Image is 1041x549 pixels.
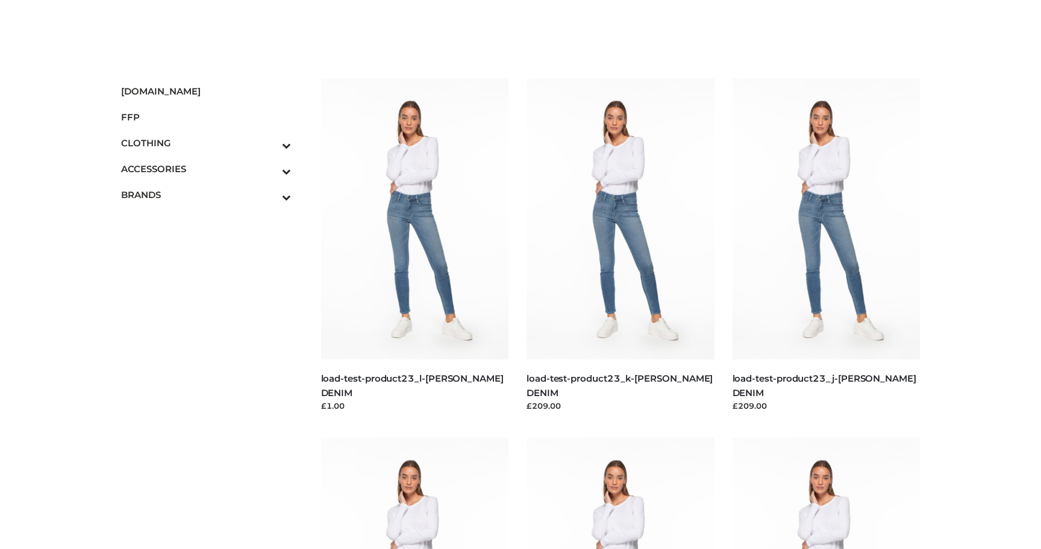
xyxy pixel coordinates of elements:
[121,78,291,104] a: [DOMAIN_NAME]
[527,400,714,412] div: £209.00
[249,156,291,182] button: Toggle Submenu
[321,373,504,398] a: load-test-product23_l-[PERSON_NAME] DENIM
[121,188,291,202] span: BRANDS
[121,136,291,150] span: CLOTHING
[121,84,291,98] span: [DOMAIN_NAME]
[321,78,509,359] img: load-test-product23_l-PARKER SMITH DENIM
[121,156,291,182] a: ACCESSORIESToggle Submenu
[527,78,714,359] img: load-test-product23_k-PARKER SMITH DENIM
[121,104,291,130] a: FFP
[733,373,916,398] a: load-test-product23_j-[PERSON_NAME] DENIM
[121,130,291,156] a: CLOTHINGToggle Submenu
[733,78,921,359] img: load-test-product23_j-PARKER SMITH DENIM
[121,110,291,124] span: FFP
[249,182,291,208] button: Toggle Submenu
[249,130,291,156] button: Toggle Submenu
[733,400,921,412] div: £209.00
[321,400,509,412] div: £1.00
[121,162,291,176] span: ACCESSORIES
[527,373,713,398] a: load-test-product23_k-[PERSON_NAME] DENIM
[121,182,291,208] a: BRANDSToggle Submenu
